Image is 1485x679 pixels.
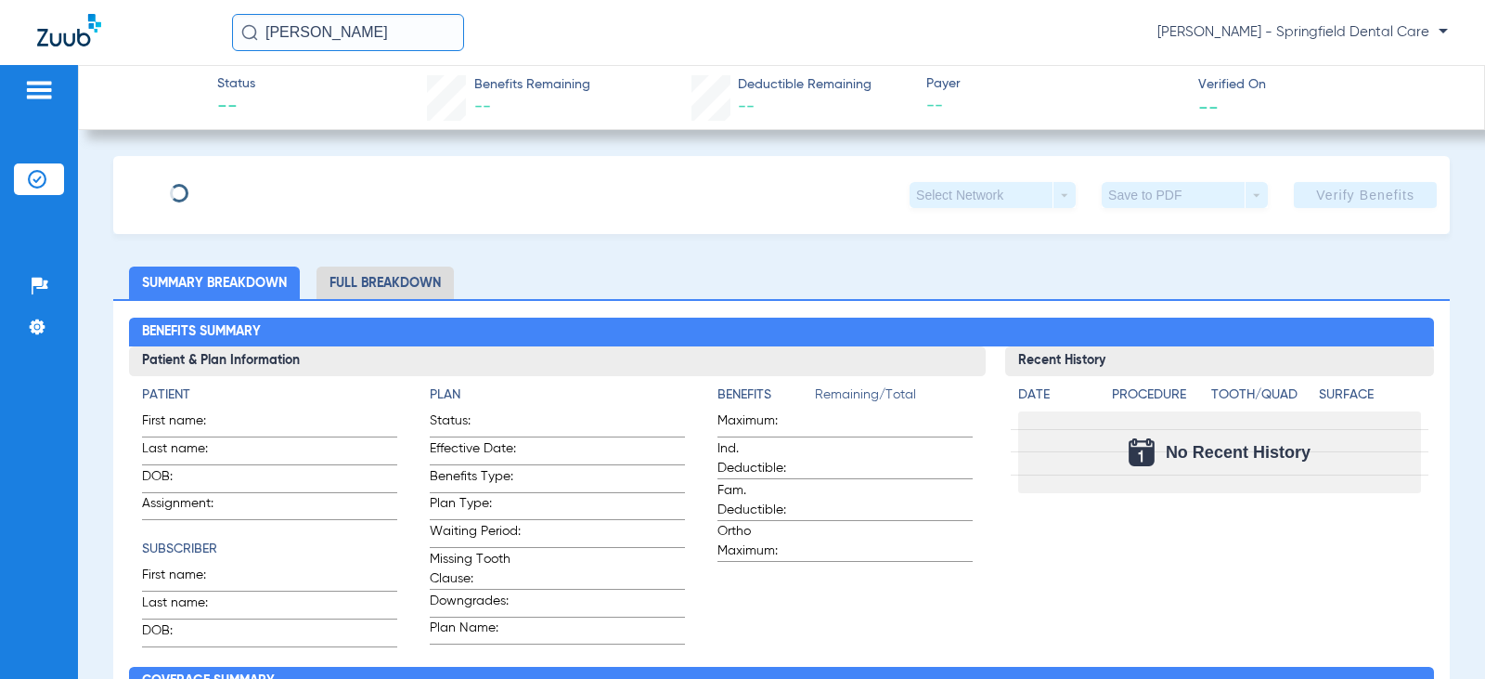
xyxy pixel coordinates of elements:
img: hamburger-icon [24,79,54,101]
span: Missing Tooth Clause: [430,550,521,589]
span: -- [926,95,1182,118]
span: -- [1198,97,1219,116]
h4: Date [1018,385,1096,405]
app-breakdown-title: Surface [1319,385,1420,411]
li: Summary Breakdown [129,267,300,299]
h2: Benefits Summary [129,318,1433,347]
h4: Procedure [1112,385,1204,405]
app-breakdown-title: Date [1018,385,1096,411]
h4: Subscriber [142,540,397,559]
span: -- [217,95,255,121]
span: Verified On [1198,75,1454,95]
img: Search Icon [241,24,258,41]
span: Benefits Type: [430,467,521,492]
span: Status [217,74,255,94]
img: Zuub Logo [37,14,101,46]
span: Waiting Period: [430,522,521,547]
span: Ortho Maximum: [717,522,808,561]
span: Last name: [142,594,233,619]
app-breakdown-title: Procedure [1112,385,1204,411]
app-breakdown-title: Benefits [717,385,815,411]
span: Benefits Remaining [474,75,590,95]
span: -- [738,98,755,115]
span: [PERSON_NAME] - Springfield Dental Care [1157,23,1448,42]
span: First name: [142,566,233,591]
span: First name: [142,411,233,437]
img: Calendar [1129,438,1155,466]
h3: Recent History [1005,346,1433,376]
span: -- [474,98,491,115]
span: Maximum: [717,411,808,437]
span: Downgrades: [430,592,521,617]
app-breakdown-title: Tooth/Quad [1211,385,1312,411]
span: Plan Type: [430,494,521,519]
span: Assignment: [142,494,233,519]
h4: Plan [430,385,685,405]
h4: Patient [142,385,397,405]
input: Search for patients [232,14,464,51]
span: DOB: [142,467,233,492]
span: Ind. Deductible: [717,439,808,478]
span: Remaining/Total [815,385,973,411]
span: DOB: [142,621,233,646]
h3: Patient & Plan Information [129,346,986,376]
span: Status: [430,411,521,437]
span: Deductible Remaining [738,75,872,95]
span: Payer [926,74,1182,94]
span: No Recent History [1166,443,1311,462]
span: Plan Name: [430,619,521,644]
h4: Benefits [717,385,815,405]
h4: Surface [1319,385,1420,405]
span: Effective Date: [430,439,521,464]
li: Full Breakdown [316,267,454,299]
span: Fam. Deductible: [717,481,808,520]
h4: Tooth/Quad [1211,385,1312,405]
span: Last name: [142,439,233,464]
